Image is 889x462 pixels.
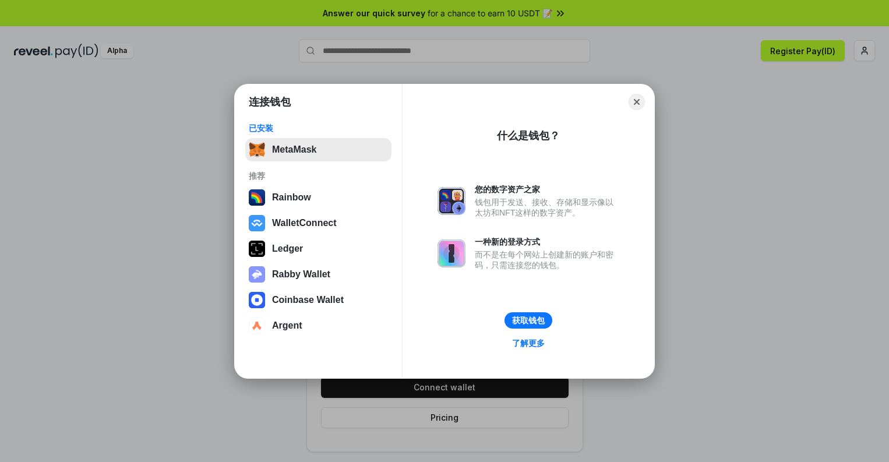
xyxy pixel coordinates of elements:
div: MetaMask [272,144,316,155]
div: Coinbase Wallet [272,295,344,305]
div: Rainbow [272,192,311,203]
img: svg+xml,%3Csvg%20width%3D%22120%22%20height%3D%22120%22%20viewBox%3D%220%200%20120%20120%22%20fil... [249,189,265,206]
img: svg+xml,%3Csvg%20xmlns%3D%22http%3A%2F%2Fwww.w3.org%2F2000%2Fsvg%22%20fill%3D%22none%22%20viewBox... [438,187,465,215]
a: 了解更多 [505,336,552,351]
button: Close [629,94,645,110]
div: Argent [272,320,302,331]
img: svg+xml,%3Csvg%20xmlns%3D%22http%3A%2F%2Fwww.w3.org%2F2000%2Fsvg%22%20width%3D%2228%22%20height%3... [249,241,265,257]
button: Ledger [245,237,391,260]
div: 推荐 [249,171,388,181]
img: svg+xml,%3Csvg%20width%3D%2228%22%20height%3D%2228%22%20viewBox%3D%220%200%2028%2028%22%20fill%3D... [249,292,265,308]
img: svg+xml,%3Csvg%20width%3D%2228%22%20height%3D%2228%22%20viewBox%3D%220%200%2028%2028%22%20fill%3D... [249,215,265,231]
div: 一种新的登录方式 [475,237,619,247]
div: 您的数字资产之家 [475,184,619,195]
div: 获取钱包 [512,315,545,326]
button: 获取钱包 [505,312,552,329]
img: svg+xml,%3Csvg%20width%3D%2228%22%20height%3D%2228%22%20viewBox%3D%220%200%2028%2028%22%20fill%3D... [249,318,265,334]
button: WalletConnect [245,211,391,235]
div: Rabby Wallet [272,269,330,280]
img: svg+xml,%3Csvg%20xmlns%3D%22http%3A%2F%2Fwww.w3.org%2F2000%2Fsvg%22%20fill%3D%22none%22%20viewBox... [438,239,465,267]
div: 了解更多 [512,338,545,348]
div: WalletConnect [272,218,337,228]
div: Ledger [272,244,303,254]
div: 钱包用于发送、接收、存储和显示像以太坊和NFT这样的数字资产。 [475,197,619,218]
button: Argent [245,314,391,337]
button: Rainbow [245,186,391,209]
img: svg+xml,%3Csvg%20xmlns%3D%22http%3A%2F%2Fwww.w3.org%2F2000%2Fsvg%22%20fill%3D%22none%22%20viewBox... [249,266,265,283]
div: 已安装 [249,123,388,133]
button: Rabby Wallet [245,263,391,286]
button: Coinbase Wallet [245,288,391,312]
img: svg+xml,%3Csvg%20fill%3D%22none%22%20height%3D%2233%22%20viewBox%3D%220%200%2035%2033%22%20width%... [249,142,265,158]
div: 什么是钱包？ [497,129,560,143]
h1: 连接钱包 [249,95,291,109]
div: 而不是在每个网站上创建新的账户和密码，只需连接您的钱包。 [475,249,619,270]
button: MetaMask [245,138,391,161]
